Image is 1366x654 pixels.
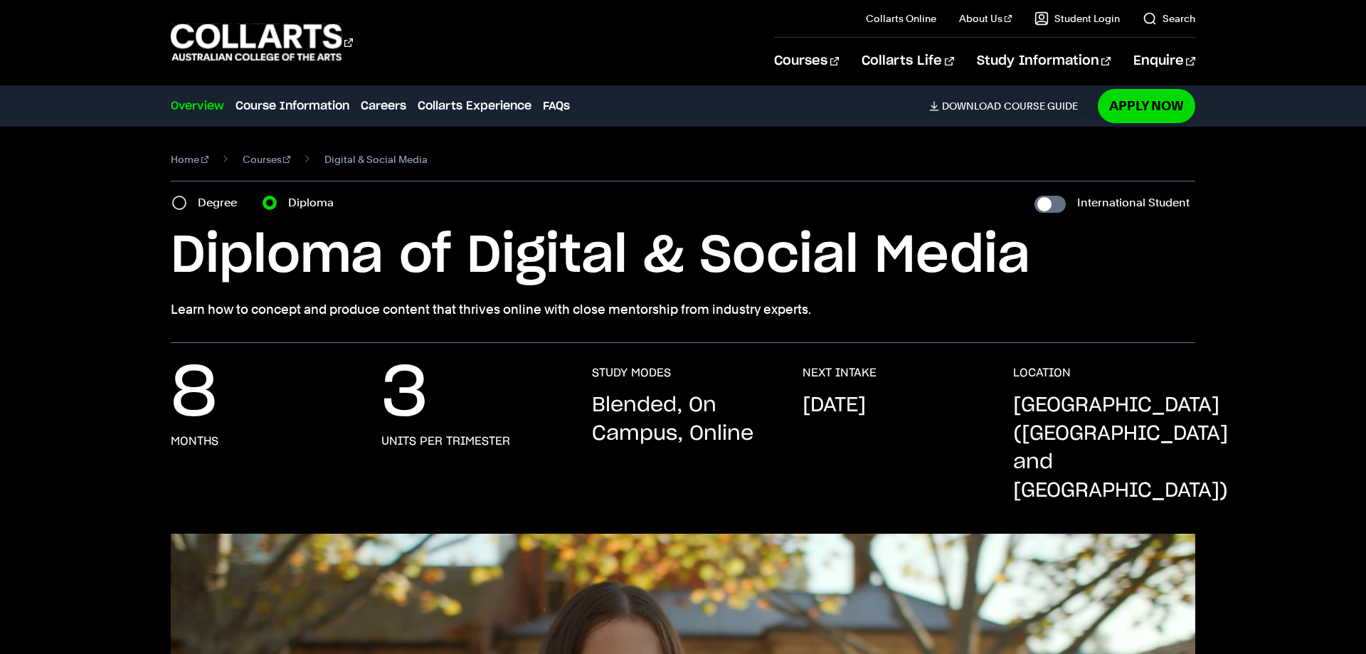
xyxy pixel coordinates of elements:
span: Digital & Social Media [324,149,428,169]
div: Go to homepage [171,22,353,63]
a: Student Login [1034,11,1120,26]
a: Home [171,149,208,169]
h3: NEXT INTAKE [803,366,877,380]
h1: Diploma of Digital & Social Media [171,224,1195,288]
p: Blended, On Campus, Online [592,391,774,448]
h3: units per trimester [381,434,510,448]
a: Enquire [1133,38,1195,85]
a: Courses [774,38,839,85]
a: Study Information [977,38,1111,85]
h3: LOCATION [1013,366,1071,380]
a: Course Information [235,97,349,115]
a: Collarts Life [862,38,953,85]
a: FAQs [543,97,570,115]
a: DownloadCourse Guide [929,100,1089,112]
a: Overview [171,97,224,115]
p: [DATE] [803,391,866,420]
label: International Student [1077,193,1190,213]
p: 3 [381,366,428,423]
p: Learn how to concept and produce content that thrives online with close mentorship from industry ... [171,300,1195,320]
a: About Us [959,11,1012,26]
a: Collarts Experience [418,97,531,115]
a: Courses [243,149,291,169]
a: Search [1143,11,1195,26]
h3: months [171,434,218,448]
h3: STUDY MODES [592,366,671,380]
a: Collarts Online [866,11,936,26]
p: 8 [171,366,217,423]
span: Download [942,100,1001,112]
label: Diploma [288,193,342,213]
label: Degree [198,193,245,213]
p: [GEOGRAPHIC_DATA] ([GEOGRAPHIC_DATA] and [GEOGRAPHIC_DATA]) [1013,391,1228,505]
a: Apply Now [1098,89,1195,122]
a: Careers [361,97,406,115]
